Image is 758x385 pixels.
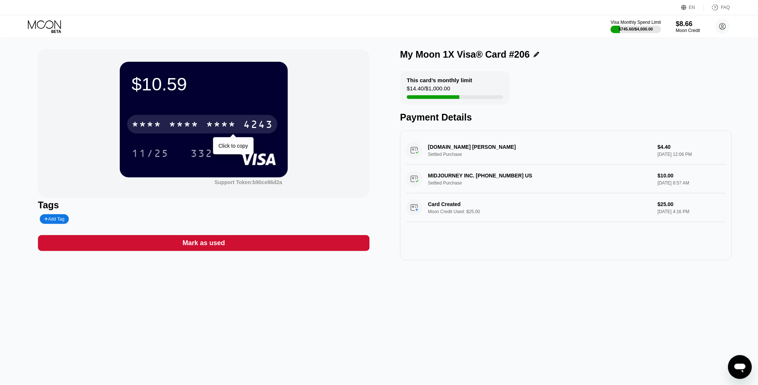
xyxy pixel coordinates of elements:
[721,5,730,10] div: FAQ
[676,28,700,33] div: Moon Credit
[38,200,370,211] div: Tags
[619,27,653,31] div: $745.60 / $4,000.00
[728,355,752,379] iframe: Button to launch messaging window
[40,214,69,224] div: Add Tag
[215,179,282,185] div: Support Token: b90ce86d2a
[219,143,248,149] div: Click to copy
[407,85,450,95] div: $14.40 / $1,000.00
[681,4,704,11] div: EN
[190,148,213,160] div: 332
[38,235,370,251] div: Mark as used
[44,216,64,222] div: Add Tag
[126,144,174,163] div: 11/25
[400,112,732,123] div: Payment Details
[185,144,218,163] div: 332
[704,4,730,11] div: FAQ
[676,20,700,33] div: $8.66Moon Credit
[183,239,225,247] div: Mark as used
[132,148,169,160] div: 11/25
[611,20,661,33] div: Visa Monthly Spend Limit$745.60/$4,000.00
[676,20,700,28] div: $8.66
[132,74,276,94] div: $10.59
[689,5,696,10] div: EN
[215,179,282,185] div: Support Token:b90ce86d2a
[243,119,273,131] div: 4243
[407,77,472,83] div: This card’s monthly limit
[400,49,530,60] div: My Moon 1X Visa® Card #206
[611,20,661,25] div: Visa Monthly Spend Limit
